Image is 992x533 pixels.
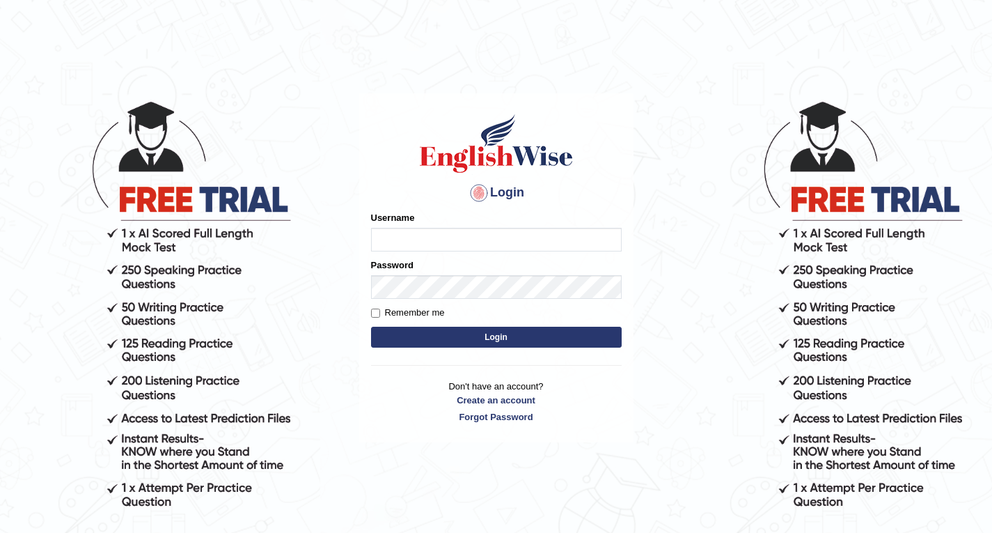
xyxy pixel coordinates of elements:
[371,306,445,320] label: Remember me
[371,182,622,204] h4: Login
[371,309,380,318] input: Remember me
[417,112,576,175] img: Logo of English Wise sign in for intelligent practice with AI
[371,380,622,423] p: Don't have an account?
[371,410,622,424] a: Forgot Password
[371,327,622,348] button: Login
[371,211,415,224] label: Username
[371,258,414,272] label: Password
[371,394,622,407] a: Create an account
